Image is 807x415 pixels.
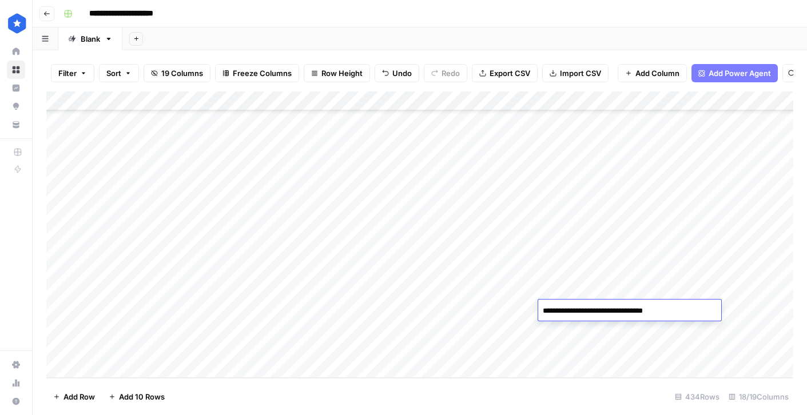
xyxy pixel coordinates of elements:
[106,67,121,79] span: Sort
[63,391,95,402] span: Add Row
[560,67,601,79] span: Import CSV
[102,388,172,406] button: Add 10 Rows
[46,388,102,406] button: Add Row
[7,392,25,410] button: Help + Support
[58,67,77,79] span: Filter
[215,64,299,82] button: Freeze Columns
[144,64,210,82] button: 19 Columns
[724,388,793,406] div: 18/19 Columns
[7,79,25,97] a: Insights
[7,374,25,392] a: Usage
[7,42,25,61] a: Home
[7,9,25,38] button: Workspace: ConsumerAffairs
[99,64,139,82] button: Sort
[424,64,467,82] button: Redo
[618,64,687,82] button: Add Column
[119,391,165,402] span: Add 10 Rows
[51,64,94,82] button: Filter
[375,64,419,82] button: Undo
[7,356,25,374] a: Settings
[472,64,538,82] button: Export CSV
[635,67,679,79] span: Add Column
[233,67,292,79] span: Freeze Columns
[7,13,27,34] img: ConsumerAffairs Logo
[542,64,609,82] button: Import CSV
[81,33,100,45] div: Blank
[161,67,203,79] span: 19 Columns
[304,64,370,82] button: Row Height
[7,61,25,79] a: Browse
[709,67,771,79] span: Add Power Agent
[691,64,778,82] button: Add Power Agent
[7,115,25,134] a: Your Data
[58,27,122,50] a: Blank
[392,67,412,79] span: Undo
[321,67,363,79] span: Row Height
[442,67,460,79] span: Redo
[490,67,530,79] span: Export CSV
[7,97,25,115] a: Opportunities
[670,388,724,406] div: 434 Rows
